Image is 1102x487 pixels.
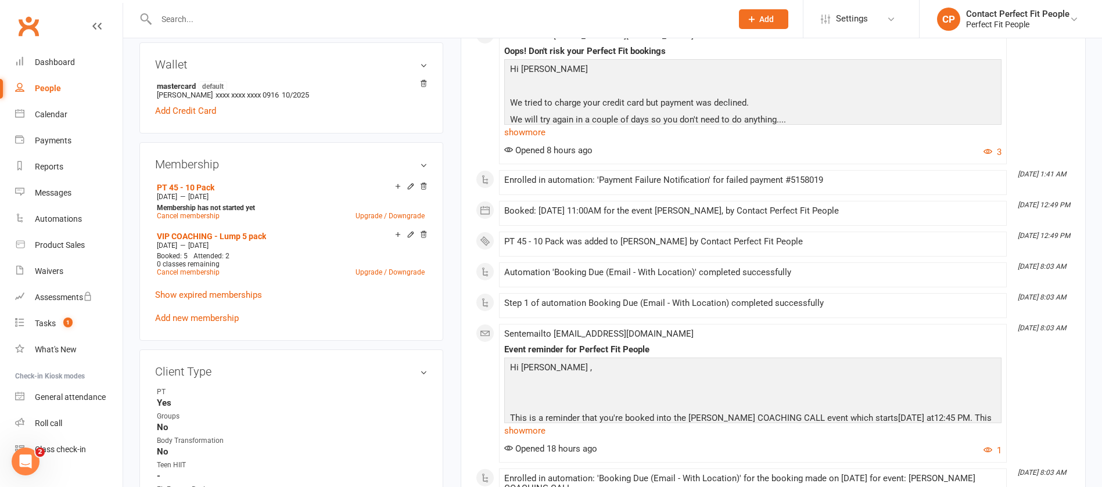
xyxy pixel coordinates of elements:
h3: Membership [155,158,428,171]
strong: mastercard [157,81,422,91]
div: Calendar [35,110,67,119]
div: Automation 'Booking Due (Email - With Location)' completed successfully [504,268,1002,277]
a: Cancel membership [157,268,220,276]
span: event which starts [827,413,898,423]
a: Messages [15,180,123,206]
strong: No [157,446,428,457]
span: at [927,413,934,423]
span: [DATE] [188,193,209,201]
p: We will try again in a couple of days so you don't need to do anything.... [507,113,999,129]
div: CP [937,8,960,31]
a: Product Sales [15,232,123,258]
span: 10/2025 [282,91,309,99]
span: 0 classes remaining [157,260,220,268]
p: Hi [PERSON_NAME] [507,360,999,377]
span: [DATE] [157,241,177,250]
i: [DATE] 1:41 AM [1018,170,1066,178]
div: Teen HIIT [157,460,253,471]
strong: No [157,422,428,432]
h3: Wallet [155,58,428,71]
a: What's New [15,337,123,363]
a: VIP COACHING - Lump 5 pack [157,232,266,241]
div: Messages [35,188,71,197]
strong: Membership has not started yet [157,204,255,212]
div: Tasks [35,319,56,328]
div: Assessments [35,293,92,302]
div: People [35,84,61,93]
div: Class check-in [35,445,86,454]
button: Add [739,9,788,29]
span: Booked: 5 [157,252,188,260]
a: Class kiosk mode [15,437,123,463]
div: PT [157,387,253,398]
div: Groups [157,411,253,422]
a: Clubworx [14,12,43,41]
a: Add Credit Card [155,104,216,118]
div: Body Transformation [157,435,253,446]
div: PT 45 - 10 Pack was added to [PERSON_NAME] by Contact Perfect Fit People [504,237,1002,247]
div: Payments [35,136,71,145]
span: Settings [836,6,868,32]
a: show more [504,124,1002,140]
strong: - [157,471,428,481]
div: Event reminder for Perfect Fit People [504,345,1002,355]
a: Dashboard [15,49,123,75]
iframe: Intercom live chat [12,448,40,475]
a: Cancel membership [157,212,220,220]
a: Reports [15,154,123,180]
span: Opened 18 hours ago [504,443,597,454]
a: Automations [15,206,123,232]
div: Waivers [35,266,63,276]
a: Roll call [15,410,123,437]
div: Booked: [DATE] 11:00AM for the event [PERSON_NAME], by Contact Perfect Fit People [504,206,1002,216]
span: default [199,81,227,91]
span: [DATE] [188,241,209,250]
i: [DATE] 12:49 PM [1018,201,1070,209]
strong: Yes [157,398,428,408]
div: Roll call [35,419,62,428]
div: Contact Perfect Fit People [966,9,1069,19]
div: Step 1 of automation Booking Due (Email - With Location) completed successfully [504,298,1002,308]
div: Automations [35,214,82,223]
div: Reports [35,162,63,171]
a: Tasks 1 [15,311,123,337]
i: [DATE] 12:49 PM [1018,232,1070,240]
a: show more [504,423,1002,439]
a: PT 45 - 10 Pack [157,183,214,192]
p: We tried to charge your credit card but payment was declined. [507,96,999,113]
span: Add [759,15,774,24]
p: Hi [PERSON_NAME] [507,62,999,79]
i: [DATE] 8:03 AM [1018,262,1066,270]
a: Payments [15,128,123,154]
span: 1 [63,318,73,327]
i: [DATE] 8:03 AM [1018,468,1066,477]
button: 3 [983,145,1002,159]
div: Perfect Fit People [966,19,1069,30]
div: Oops! Don't risk your Perfect Fit bookings [504,46,1002,56]
a: Waivers [15,258,123,284]
a: People [15,75,123,102]
span: Attended: 2 [193,252,229,260]
span: [DATE] [157,193,177,201]
span: Opened 8 hours ago [504,145,593,156]
div: Enrolled in automation: 'Payment Failure Notification' for failed payment #5158019 [504,175,1002,185]
span: xxxx xxxx xxxx 0916 [216,91,279,99]
i: [DATE] 8:03 AM [1018,324,1066,332]
div: — [154,241,428,250]
input: Search... [153,11,724,27]
p: This is a reminder that you're booked into the [PERSON_NAME] COACHING CALL [DATE] 12:45 PM FACETIME [507,411,999,442]
h3: Client Type [155,365,428,378]
div: — [154,192,428,201]
a: Upgrade / Downgrade [356,212,425,220]
a: Calendar [15,102,123,128]
a: General attendance kiosk mode [15,384,123,410]
div: General attendance [35,392,106,402]
div: What's New [35,345,77,354]
a: Show expired memberships [155,290,262,300]
a: Assessments [15,284,123,311]
i: [DATE] 8:03 AM [1018,293,1066,301]
span: , [590,362,592,373]
li: [PERSON_NAME] [155,80,428,101]
div: Product Sales [35,240,85,250]
a: Upgrade / Downgrade [356,268,425,276]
